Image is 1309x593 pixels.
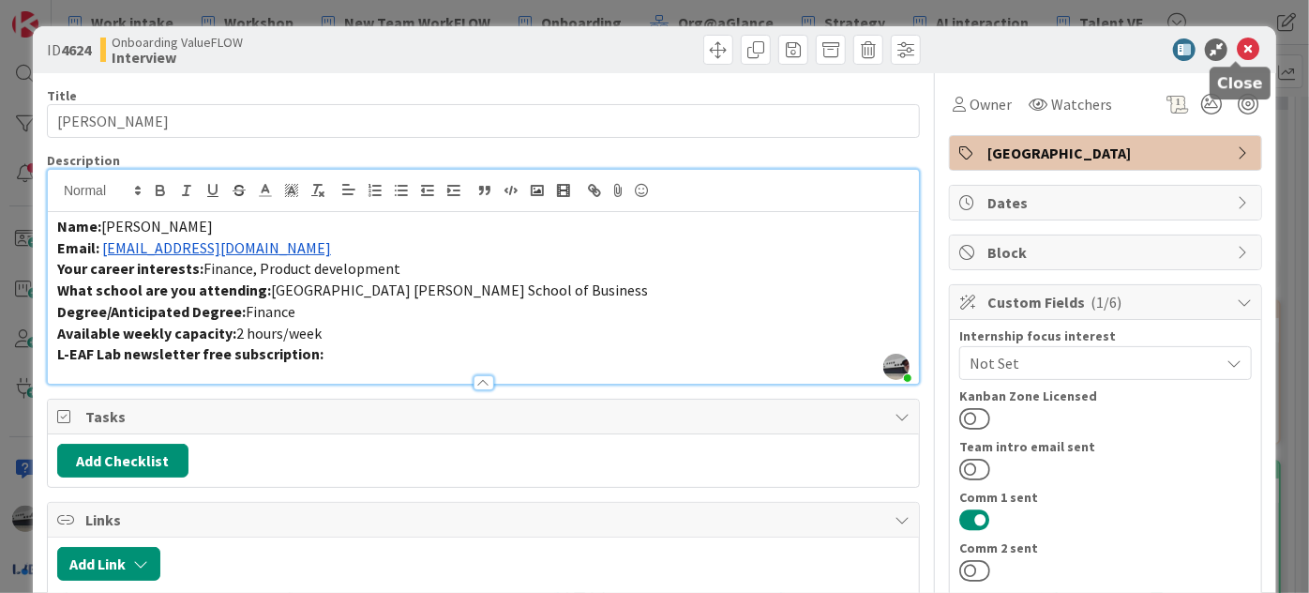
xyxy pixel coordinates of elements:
[57,324,236,342] strong: Available weekly capacity:
[987,142,1227,164] span: [GEOGRAPHIC_DATA]
[1217,74,1263,92] h5: Close
[85,405,885,428] span: Tasks
[1091,293,1121,312] span: ( 1/6 )
[970,352,1219,374] span: Not Set
[959,491,1252,504] div: Comm 1 sent
[61,40,91,59] b: 4624
[57,344,323,363] strong: L-EAF Lab newsletter free subscription:
[959,440,1252,453] div: Team intro email sent
[101,217,213,236] span: [PERSON_NAME]
[47,38,91,61] span: ID
[203,259,400,278] span: Finance, Product development
[987,241,1227,264] span: Block
[57,281,271,299] strong: What school are you attending:
[883,354,910,380] img: jIClQ55mJEe4la83176FWmfCkxn1SgSj.jpg
[57,302,246,321] strong: Degree/Anticipated Degree:
[1051,93,1112,115] span: Watchers
[959,541,1252,555] div: Comm 2 sent
[57,259,203,278] strong: Your career interests:
[970,93,1012,115] span: Owner
[246,302,295,321] span: Finance
[47,152,120,169] span: Description
[271,281,648,299] span: [GEOGRAPHIC_DATA] [PERSON_NAME] School of Business
[987,291,1227,313] span: Custom Fields
[47,87,77,104] label: Title
[47,104,920,138] input: type card name here...
[57,547,160,581] button: Add Link
[959,389,1252,403] div: Kanban Zone Licensed
[102,238,331,257] a: [EMAIL_ADDRESS][DOMAIN_NAME]
[57,238,99,257] strong: Email:
[57,217,101,236] strong: Name:
[112,50,243,65] b: Interview
[236,324,322,342] span: 2 hours/week
[57,444,188,478] button: Add Checklist
[987,191,1227,214] span: Dates
[112,35,243,50] span: Onboarding ValueFLOW
[85,509,885,531] span: Links
[959,329,1252,342] div: Internship focus interest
